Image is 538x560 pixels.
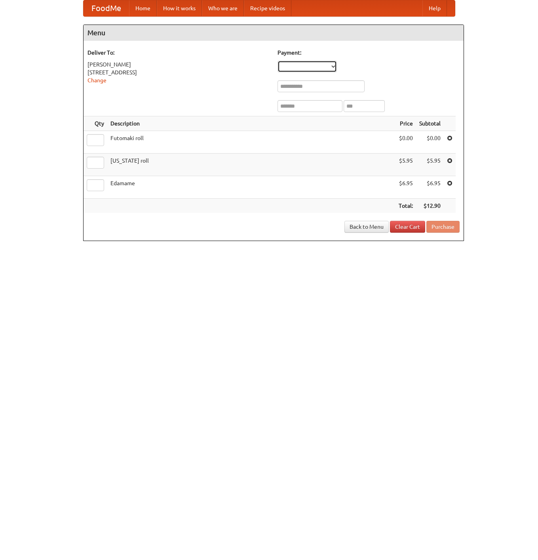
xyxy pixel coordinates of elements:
td: $0.00 [395,131,416,154]
a: Recipe videos [244,0,291,16]
a: Clear Cart [390,221,425,233]
h5: Payment: [278,49,460,57]
div: [PERSON_NAME] [87,61,270,68]
a: Home [129,0,157,16]
a: Change [87,77,106,84]
a: Who we are [202,0,244,16]
td: Edamame [107,176,395,199]
h5: Deliver To: [87,49,270,57]
button: Purchase [426,221,460,233]
td: Futomaki roll [107,131,395,154]
h4: Menu [84,25,464,41]
a: Back to Menu [344,221,389,233]
td: $0.00 [416,131,444,154]
td: $5.95 [395,154,416,176]
a: FoodMe [84,0,129,16]
th: Total: [395,199,416,213]
td: $6.95 [416,176,444,199]
a: How it works [157,0,202,16]
div: [STREET_ADDRESS] [87,68,270,76]
td: $6.95 [395,176,416,199]
a: Help [422,0,447,16]
th: Qty [84,116,107,131]
td: $5.95 [416,154,444,176]
th: Price [395,116,416,131]
th: Subtotal [416,116,444,131]
td: [US_STATE] roll [107,154,395,176]
th: Description [107,116,395,131]
th: $12.90 [416,199,444,213]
